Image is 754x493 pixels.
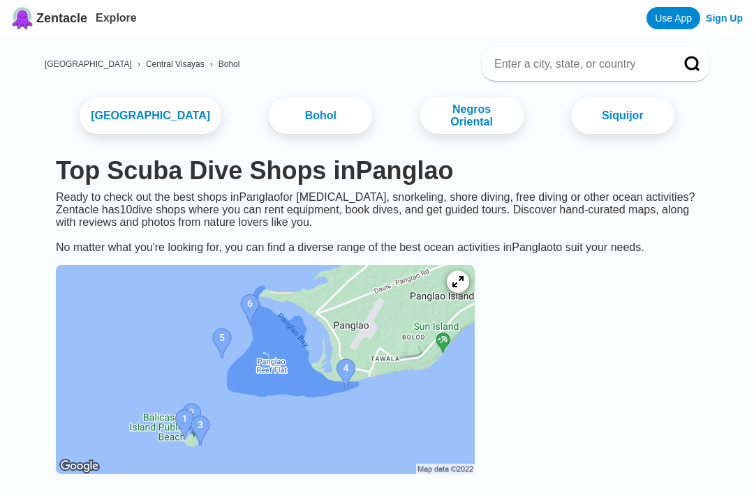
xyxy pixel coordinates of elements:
[56,156,698,185] h1: Top Scuba Dive Shops in Panglao
[56,265,475,474] img: Panglao dive site map
[420,98,524,134] a: Negros Oriental
[219,59,240,69] a: Bohol
[138,59,140,69] span: ›
[146,59,205,69] a: Central Visayas
[269,98,372,134] a: Bohol
[706,13,743,24] a: Sign Up
[11,7,87,29] a: Zentacle logoZentacle
[493,57,665,71] input: Enter a city, state, or country
[45,254,486,488] a: Panglao dive site map
[96,12,137,24] a: Explore
[210,59,213,69] span: ›
[571,98,674,134] a: Siquijor
[11,7,34,29] img: Zentacle logo
[80,98,221,134] a: [GEOGRAPHIC_DATA]
[36,11,87,26] span: Zentacle
[45,59,132,69] a: [GEOGRAPHIC_DATA]
[45,191,709,254] div: Ready to check out the best shops in Panglao for [MEDICAL_DATA], snorkeling, shore diving, free d...
[646,7,700,29] a: Use App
